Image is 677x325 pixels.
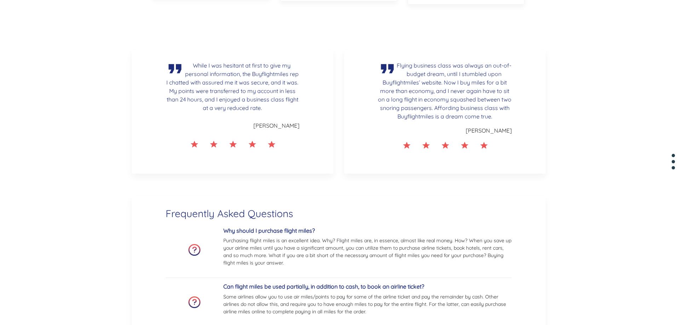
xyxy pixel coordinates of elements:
img: Rating Star [189,140,276,149]
h3: Frequently Asked Questions [166,208,512,220]
img: Rating Star [401,141,488,150]
p: [PERSON_NAME] [378,126,512,135]
img: faq-icon.png [188,296,201,308]
p: [PERSON_NAME] [166,121,299,130]
p: Purchasing flight miles is an excellent idea. Why? Flight miles are, in essence, almost like real... [223,237,512,267]
img: Quote [166,61,184,76]
p: While I was hesitant at first to give my personal information, the Buyflightmiles rep I chatted w... [166,61,299,112]
h5: Why should I purchase flight miles? [223,227,512,234]
img: faq-icon.png [188,244,201,256]
h5: Can flight miles be used partially, in addition to cash, to book an airline ticket? [223,283,512,290]
img: Quote [378,61,397,76]
p: Flying business class was always an out-of-budget dream, until I stumbled upon Buyflightmiles’ we... [378,61,512,121]
p: Some airlines allow you to use air miles/points to pay for some of the airline ticket and pay the... [223,293,512,315]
